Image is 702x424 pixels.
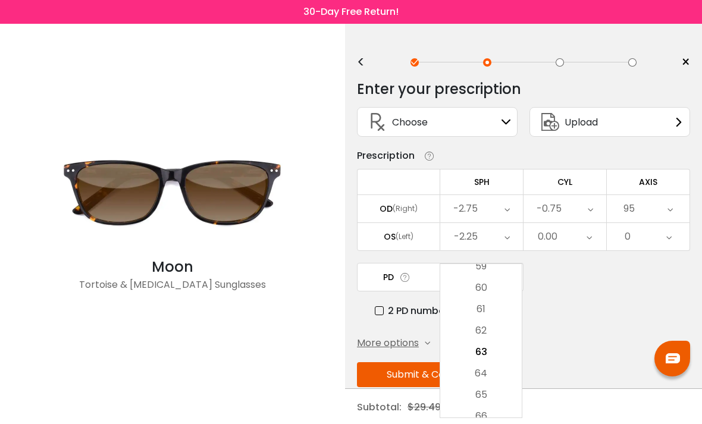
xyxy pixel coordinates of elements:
div: (Left) [396,231,413,242]
div: Moon [54,256,292,278]
span: Choose [392,115,428,130]
td: CYL [524,169,607,194]
div: -0.75 [537,197,562,221]
img: chat [666,353,680,363]
li: 59 [440,256,522,277]
li: 63 [440,341,522,363]
a: × [672,54,690,71]
div: 0.00 [538,225,557,249]
div: 95 [623,197,635,221]
li: 61 [440,299,522,320]
span: × [681,54,690,71]
li: 65 [440,384,522,406]
div: OS [384,231,396,242]
div: 0 [625,225,631,249]
div: -2.75 [453,197,478,221]
span: More options [357,336,419,350]
td: AXIS [607,169,690,194]
button: Submit & Continue [357,362,503,387]
div: (Right) [393,203,418,214]
img: Tortoise Moon - Acetate Sunglasses [54,137,292,256]
label: 2 PD numbers [375,303,453,318]
li: 60 [440,277,522,299]
span: Upload [565,115,598,130]
div: < [357,58,375,67]
li: 62 [440,320,522,341]
div: Prescription [357,149,415,163]
td: PD [357,263,440,291]
div: Tortoise & [MEDICAL_DATA] Sunglasses [54,278,292,301]
li: 64 [440,363,522,384]
div: -2.25 [454,225,478,249]
div: OD [380,203,393,214]
td: SPH [440,169,524,194]
div: Enter your prescription [357,77,521,101]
